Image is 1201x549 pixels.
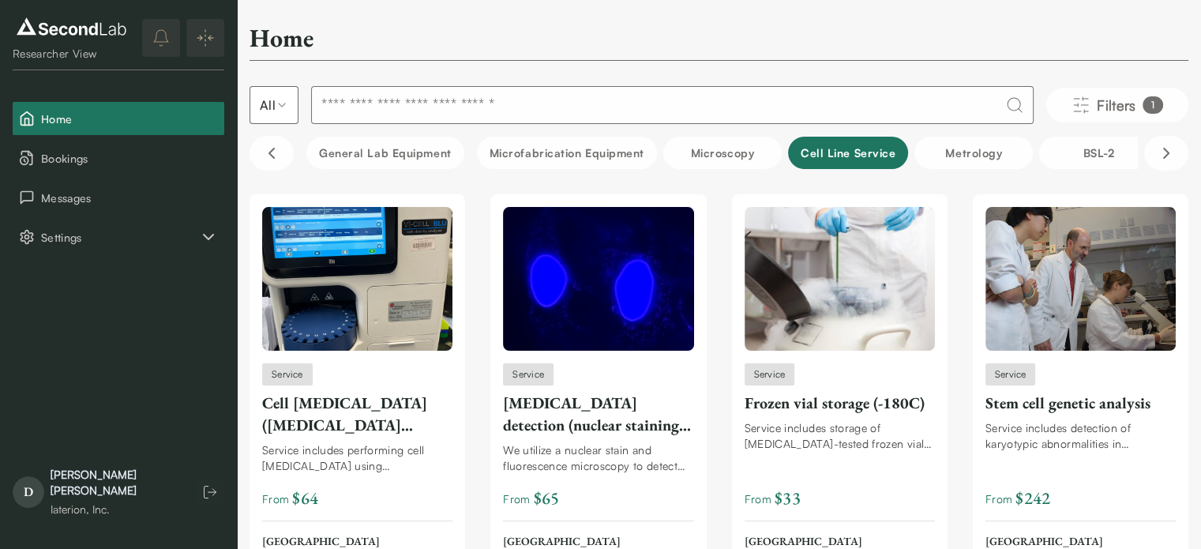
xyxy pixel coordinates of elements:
h2: Home [250,22,313,54]
div: Service includes performing cell [MEDICAL_DATA] using [MEDICAL_DATA] staining on the [PERSON_NAME... [262,442,452,474]
div: Frozen vial storage (-180C) [745,392,935,414]
button: Log out [196,478,224,506]
div: We utilize a nuclear stain and fluorescence microscopy to detect [MEDICAL_DATA] in the membrane o... [503,442,693,474]
span: Home [41,111,218,127]
div: Service includes detection of karyotypic abnormalities in embryonic (ES) and induced pluripotent ... [985,420,1176,452]
img: Cell viability assay (trypan blue staining on Beckman Vi-CELL BLU) [262,207,452,351]
span: Filters [1097,94,1136,116]
button: Microscopy [663,137,782,169]
span: Settings [41,229,199,246]
button: Expand/Collapse sidebar [186,19,224,57]
span: Messages [41,190,218,206]
button: Bookings [13,141,224,175]
span: Service [995,367,1026,382]
div: Settings sub items [13,220,224,254]
img: Stem cell genetic analysis [985,207,1176,351]
div: Service includes storage of [MEDICAL_DATA]-tested frozen vials at -180C in [MEDICAL_DATA] dewars. [745,420,935,452]
span: $ 33 [775,487,801,511]
span: $ 65 [534,487,560,511]
img: logo [13,14,130,39]
div: Cell [MEDICAL_DATA] ([MEDICAL_DATA] staining on [PERSON_NAME] Vi-CELL BLU) [262,392,452,436]
button: General Lab equipment [306,137,464,169]
span: Service [272,367,303,382]
span: $ 64 [292,487,318,511]
span: D [13,476,44,508]
div: [PERSON_NAME] [PERSON_NAME] [51,467,180,498]
span: From [985,487,1051,511]
button: Home [13,102,224,135]
div: 1 [1143,96,1163,114]
img: Mycoplasma detection (nuclear staining and fluorescence microscopy) [503,207,693,351]
button: Select listing type [250,86,298,124]
div: Stem cell genetic analysis [985,392,1176,414]
span: $ 242 [1015,487,1050,511]
button: Metrology [914,137,1033,169]
button: Scroll left [250,136,294,171]
button: Messages [13,181,224,214]
span: Bookings [41,150,218,167]
button: Cell line service [788,137,908,169]
div: Researcher View [13,46,130,62]
button: Settings [13,220,224,254]
span: Service [512,367,544,382]
button: Scroll right [1144,136,1188,171]
button: Filters [1046,88,1188,122]
div: [MEDICAL_DATA] detection (nuclear staining and fluorescence microscopy) [503,392,693,436]
div: Iaterion, Inc. [51,502,180,517]
span: From [503,487,559,511]
button: Microfabrication Equipment [477,137,657,169]
button: notifications [142,19,180,57]
img: Frozen vial storage (-180C) [745,207,935,351]
span: From [262,487,318,511]
span: Service [754,367,786,382]
span: From [745,487,801,511]
button: BSL-2 [1039,137,1158,169]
